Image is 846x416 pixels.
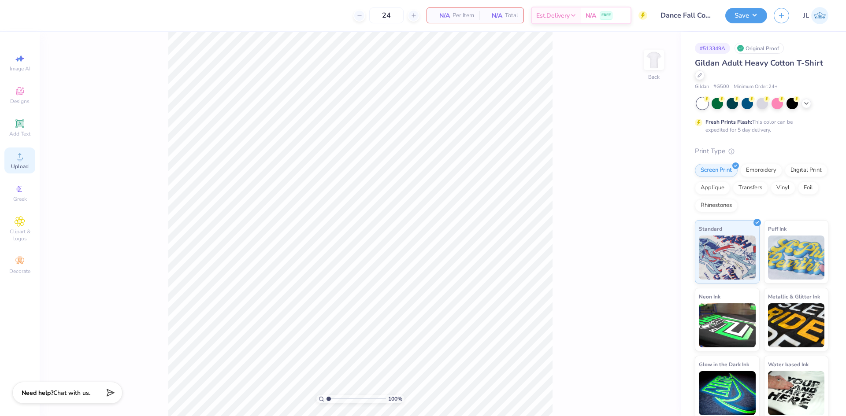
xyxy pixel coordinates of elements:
span: Minimum Order: 24 + [734,83,778,91]
img: Puff Ink [768,236,825,280]
div: Back [648,73,660,81]
span: Greek [13,195,27,202]
div: Original Proof [735,43,784,54]
span: Gildan [695,83,709,91]
div: Print Type [695,146,828,156]
span: Upload [11,163,29,170]
span: Puff Ink [768,224,787,233]
div: Applique [695,181,730,195]
img: Water based Ink [768,371,825,415]
span: Add Text [9,130,30,137]
span: N/A [586,11,596,20]
div: Vinyl [771,181,795,195]
span: Per Item [453,11,474,20]
a: JL [803,7,828,24]
input: – – [369,7,404,23]
span: Glow in the Dark Ink [699,360,749,369]
div: Digital Print [785,164,827,177]
div: Foil [798,181,819,195]
span: FREE [601,12,611,18]
span: Neon Ink [699,292,720,301]
button: Save [725,8,767,23]
div: Screen Print [695,164,738,177]
span: Est. Delivery [536,11,570,20]
span: Decorate [9,268,30,275]
span: Metallic & Glitter Ink [768,292,820,301]
span: Designs [10,98,30,105]
span: Water based Ink [768,360,809,369]
div: # 513349A [695,43,730,54]
div: Embroidery [740,164,782,177]
span: 100 % [388,395,402,403]
span: Chat with us. [53,389,90,397]
div: This color can be expedited for 5 day delivery. [705,118,814,134]
span: Clipart & logos [4,228,35,242]
span: Gildan Adult Heavy Cotton T-Shirt [695,58,823,68]
div: Rhinestones [695,199,738,212]
input: Untitled Design [654,7,719,24]
span: Total [505,11,518,20]
span: Image AI [10,65,30,72]
span: # G500 [713,83,729,91]
img: Jairo Laqui [811,7,828,24]
img: Back [645,51,663,69]
span: N/A [432,11,450,20]
div: Transfers [733,181,768,195]
span: N/A [485,11,502,20]
strong: Fresh Prints Flash: [705,118,752,125]
img: Metallic & Glitter Ink [768,303,825,347]
span: JL [803,11,809,21]
img: Neon Ink [699,303,756,347]
strong: Need help? [22,389,53,397]
img: Standard [699,236,756,280]
span: Standard [699,224,722,233]
img: Glow in the Dark Ink [699,371,756,415]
